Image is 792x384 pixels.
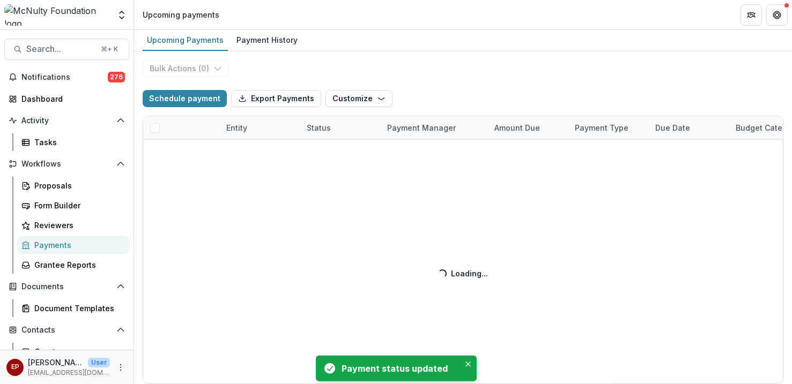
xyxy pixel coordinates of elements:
[4,90,129,108] a: Dashboard
[143,30,228,51] a: Upcoming Payments
[21,326,112,335] span: Contacts
[114,4,129,26] button: Open entity switcher
[17,299,129,317] a: Document Templates
[17,256,129,274] a: Grantee Reports
[28,357,84,368] p: [PERSON_NAME]
[34,259,121,270] div: Grantee Reports
[17,177,129,194] a: Proposals
[34,239,121,251] div: Payments
[766,4,788,26] button: Get Help
[11,364,19,371] div: esther park
[342,362,455,375] div: Payment status updated
[114,361,127,374] button: More
[462,358,475,371] button: Close
[28,368,110,378] p: [EMAIL_ADDRESS][DOMAIN_NAME]
[232,32,302,48] div: Payment History
[143,32,228,48] div: Upcoming Payments
[4,4,110,26] img: McNulty Foundation logo
[21,282,112,291] span: Documents
[17,133,129,151] a: Tasks
[34,200,121,211] div: Form Builder
[108,72,125,82] span: 276
[88,358,110,367] p: User
[4,278,129,295] button: Open Documents
[143,60,229,77] button: Bulk Actions (0)
[17,216,129,234] a: Reviewers
[4,155,129,172] button: Open Workflows
[21,73,108,82] span: Notifications
[4,69,129,86] button: Notifications276
[26,44,94,54] span: Search...
[4,321,129,338] button: Open Contacts
[21,116,112,125] span: Activity
[21,160,112,169] span: Workflows
[34,137,121,148] div: Tasks
[34,346,121,357] div: Grantees
[99,43,120,55] div: ⌘ + K
[741,4,762,26] button: Partners
[34,180,121,191] div: Proposals
[17,343,129,360] a: Grantees
[17,236,129,254] a: Payments
[232,30,302,51] a: Payment History
[34,303,121,314] div: Document Templates
[17,197,129,214] a: Form Builder
[34,220,121,231] div: Reviewers
[4,39,129,60] button: Search...
[4,112,129,129] button: Open Activity
[143,9,219,20] div: Upcoming payments
[21,93,121,104] div: Dashboard
[138,7,224,22] nav: breadcrumb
